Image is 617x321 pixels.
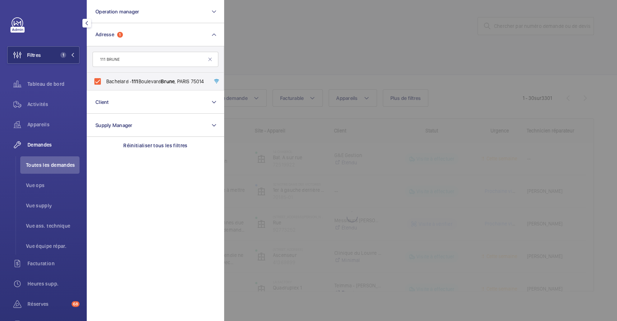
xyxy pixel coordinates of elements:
[72,301,80,307] span: 68
[27,51,41,59] span: Filtres
[26,222,80,229] span: Vue ass. technique
[27,260,80,267] span: Facturation
[7,46,80,64] button: Filtres1
[27,300,69,308] span: Réserves
[26,242,80,250] span: Vue équipe répar.
[26,182,80,189] span: Vue ops
[26,202,80,209] span: Vue supply
[27,80,80,88] span: Tableau de bord
[27,101,80,108] span: Activités
[27,141,80,148] span: Demandes
[27,121,80,128] span: Appareils
[60,52,66,58] span: 1
[27,280,80,287] span: Heures supp.
[26,161,80,169] span: Toutes les demandes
